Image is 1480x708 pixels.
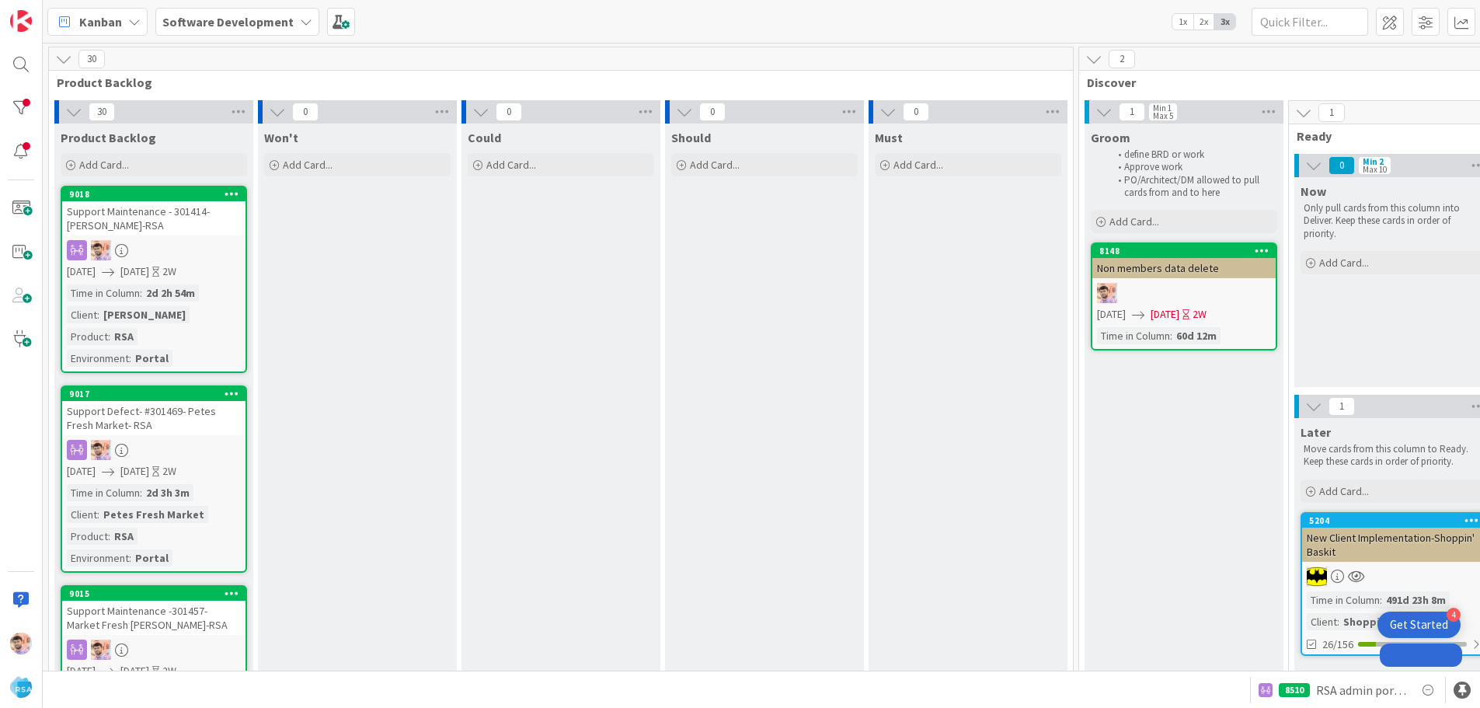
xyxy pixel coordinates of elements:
[1092,244,1276,278] div: 8148Non members data delete
[91,240,111,260] img: RS
[1377,612,1461,638] div: Open Get Started checklist, remaining modules: 4
[108,328,110,345] span: :
[62,187,246,201] div: 9018
[1447,608,1461,622] div: 4
[1307,613,1337,630] div: Client
[67,306,97,323] div: Client
[79,12,122,31] span: Kanban
[91,640,111,660] img: RS
[1390,617,1448,633] div: Get Started
[1339,613,1429,630] div: Shoppin' Baskit
[62,240,246,260] div: RS
[1109,214,1159,228] span: Add Card...
[120,663,149,679] span: [DATE]
[1092,283,1276,303] div: RS
[1382,591,1450,609] div: 491d 23h 8m
[1316,681,1406,699] span: RSA admin portal design changes
[292,103,319,121] span: 0
[1097,283,1117,303] img: RS
[69,389,246,399] div: 9017
[486,158,536,172] span: Add Card...
[131,549,172,567] div: Portal
[468,130,501,145] span: Could
[62,387,246,401] div: 9017
[69,588,246,599] div: 9015
[671,130,711,145] span: Should
[1119,103,1145,121] span: 1
[283,158,333,172] span: Add Card...
[57,75,1053,90] span: Product Backlog
[1092,258,1276,278] div: Non members data delete
[97,306,99,323] span: :
[1214,14,1235,30] span: 3x
[67,549,129,567] div: Environment
[67,528,108,545] div: Product
[61,130,156,145] span: Product Backlog
[1097,327,1170,344] div: Time in Column
[67,263,96,280] span: [DATE]
[131,350,172,367] div: Portal
[162,663,176,679] div: 2W
[1109,148,1275,161] li: define BRD or work
[62,187,246,235] div: 9018Support Maintenance - 301414- [PERSON_NAME]-RSA
[78,50,105,68] span: 30
[162,263,176,280] div: 2W
[61,186,247,373] a: 9018Support Maintenance - 301414- [PERSON_NAME]-RSARS[DATE][DATE]2WTime in Column:2d 2h 54mClient...
[903,103,929,121] span: 0
[875,130,903,145] span: Must
[1307,567,1327,587] img: AC
[108,528,110,545] span: :
[62,387,246,435] div: 9017Support Defect- #301469- Petes Fresh Market- RSA
[1318,103,1345,122] span: 1
[110,528,138,545] div: RSA
[1193,306,1207,323] div: 2W
[1153,112,1173,120] div: Max 5
[99,306,190,323] div: [PERSON_NAME]
[62,401,246,435] div: Support Defect- #301469- Petes Fresh Market- RSA
[1297,128,1479,144] span: Ready
[1091,130,1130,145] span: Groom
[1097,306,1126,323] span: [DATE]
[1109,50,1135,68] span: 2
[89,103,115,121] span: 30
[1319,256,1369,270] span: Add Card...
[129,350,131,367] span: :
[1279,683,1310,697] div: 8510
[67,484,140,501] div: Time in Column
[1092,244,1276,258] div: 8148
[99,506,208,523] div: Petes Fresh Market
[62,440,246,460] div: RS
[1109,161,1275,173] li: Approve work
[1301,183,1326,199] span: Now
[120,463,149,480] span: [DATE]
[690,158,740,172] span: Add Card...
[264,130,298,145] span: Won't
[1172,14,1193,30] span: 1x
[1109,174,1275,200] li: PO/Architect/DM allowed to pull cards from and to here
[79,158,129,172] span: Add Card...
[10,10,32,32] img: Visit kanbanzone.com
[62,587,246,635] div: 9015Support Maintenance -301457- Market Fresh [PERSON_NAME]-RSA
[67,663,96,679] span: [DATE]
[162,14,294,30] b: Software Development
[67,350,129,367] div: Environment
[1252,8,1368,36] input: Quick Filter...
[67,284,140,302] div: Time in Column
[1151,306,1179,323] span: [DATE]
[67,328,108,345] div: Product
[61,385,247,573] a: 9017Support Defect- #301469- Petes Fresh Market- RSARS[DATE][DATE]2WTime in Column:2d 3h 3mClient...
[110,328,138,345] div: RSA
[1319,484,1369,498] span: Add Card...
[1091,242,1277,351] a: 8148Non members data deleteRS[DATE][DATE]2WTime in Column:60d 12m
[120,263,149,280] span: [DATE]
[1363,166,1387,173] div: Max 10
[1172,327,1221,344] div: 60d 12m
[62,601,246,635] div: Support Maintenance -301457- Market Fresh [PERSON_NAME]-RSA
[1337,613,1339,630] span: :
[1170,327,1172,344] span: :
[1153,104,1172,112] div: Min 1
[1322,637,1353,653] span: 26/156
[140,484,142,501] span: :
[699,103,726,121] span: 0
[142,484,193,501] div: 2d 3h 3m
